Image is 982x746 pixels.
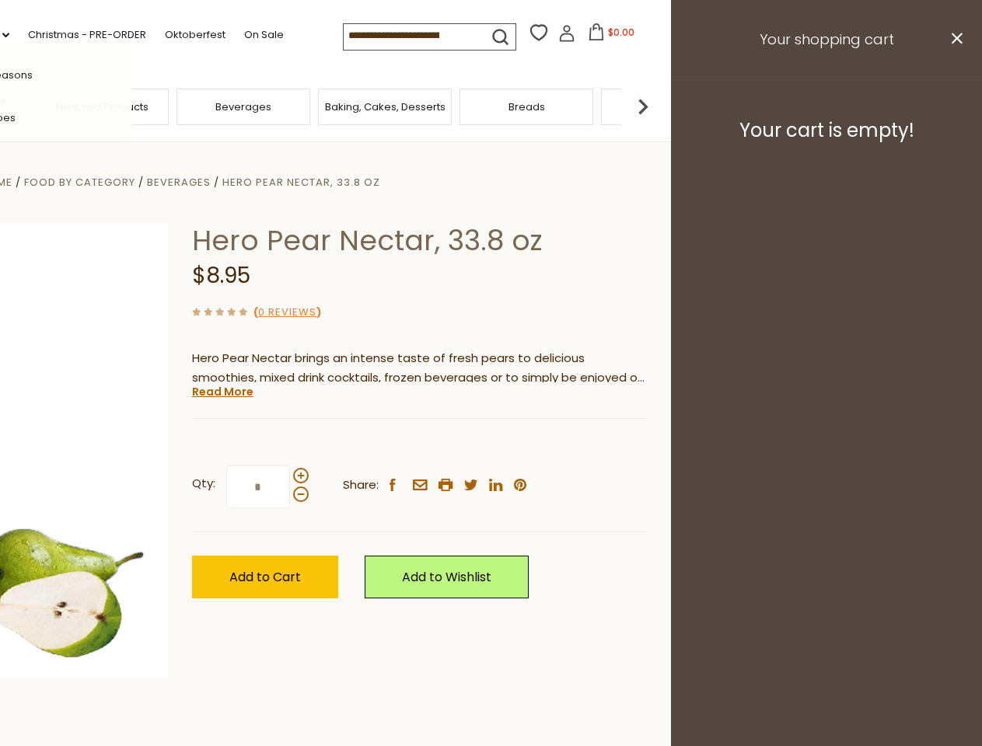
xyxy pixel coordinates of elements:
span: Add to Cart [229,568,301,586]
a: Breads [508,101,545,113]
a: On Sale [244,26,284,44]
h3: Your cart is empty! [690,119,963,142]
span: $8.95 [192,260,250,291]
a: Christmas - PRE-ORDER [28,26,146,44]
a: Food By Category [24,175,135,190]
a: 0 Reviews [258,305,316,321]
a: Add to Wishlist [365,556,529,598]
span: $0.00 [608,26,634,39]
a: Beverages [215,101,271,113]
h1: Hero Pear Nectar, 33.8 oz [192,223,647,258]
img: next arrow [627,91,659,122]
p: Hero Pear Nectar brings an intense taste of fresh pears to delicious smoothies, mixed drink cockt... [192,349,647,388]
a: Hero Pear Nectar, 33.8 oz [222,175,380,190]
span: ( ) [253,305,321,319]
a: Baking, Cakes, Desserts [325,101,446,113]
strong: Qty: [192,474,215,493]
button: $0.00 [578,23,645,47]
a: Beverages [147,175,211,190]
button: Add to Cart [192,556,338,598]
a: Oktoberfest [165,26,225,44]
span: Share: [343,476,379,495]
input: Qty: [226,465,290,508]
a: Read More [192,384,253,399]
